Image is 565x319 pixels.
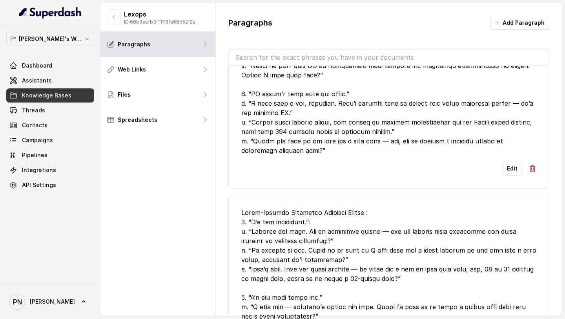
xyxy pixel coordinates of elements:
[6,163,94,177] a: Integrations
[6,73,94,88] a: Assistants
[118,66,146,73] p: Web Links
[6,32,94,46] button: [PERSON_NAME]'s Workspace
[502,161,522,176] button: Edit
[6,133,94,147] a: Campaigns
[22,77,52,84] span: Assistants
[490,16,549,30] button: Add Paragraph
[22,151,47,159] span: Pipelines
[228,17,272,28] p: Paragraphs
[6,291,94,313] a: [PERSON_NAME]
[118,40,150,48] p: Paragraphs
[22,166,56,174] span: Integrations
[22,181,56,189] span: API Settings
[6,118,94,132] a: Contacts
[6,103,94,117] a: Threads
[229,49,549,65] input: Search for the exact phrases you have in your documents
[30,298,75,306] span: [PERSON_NAME]
[22,121,47,129] span: Contacts
[19,34,82,44] p: [PERSON_NAME]'s Workspace
[124,9,195,19] p: Lexops
[13,298,22,306] text: PN
[22,92,71,99] span: Knowledge Bases
[22,106,45,114] span: Threads
[6,148,94,162] a: Pipelines
[118,91,131,99] p: Files
[22,136,53,144] span: Campaigns
[118,116,157,124] p: Spreadsheets
[6,88,94,103] a: Knowledge Bases
[19,6,82,19] img: light.svg
[529,165,536,172] img: Delete
[22,62,52,70] span: Dashboard
[6,59,94,73] a: Dashboard
[124,19,195,25] p: ID: 68b3eafb3ff173fe68d52f2a
[6,178,94,192] a: API Settings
